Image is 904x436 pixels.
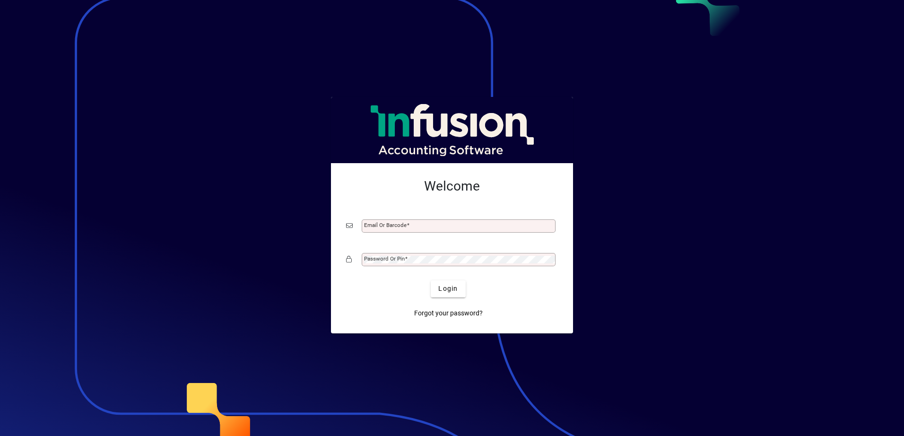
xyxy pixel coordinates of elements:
[431,280,465,297] button: Login
[414,308,483,318] span: Forgot your password?
[410,305,487,322] a: Forgot your password?
[364,222,407,228] mat-label: Email or Barcode
[438,284,458,294] span: Login
[364,255,405,262] mat-label: Password or Pin
[346,178,558,194] h2: Welcome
